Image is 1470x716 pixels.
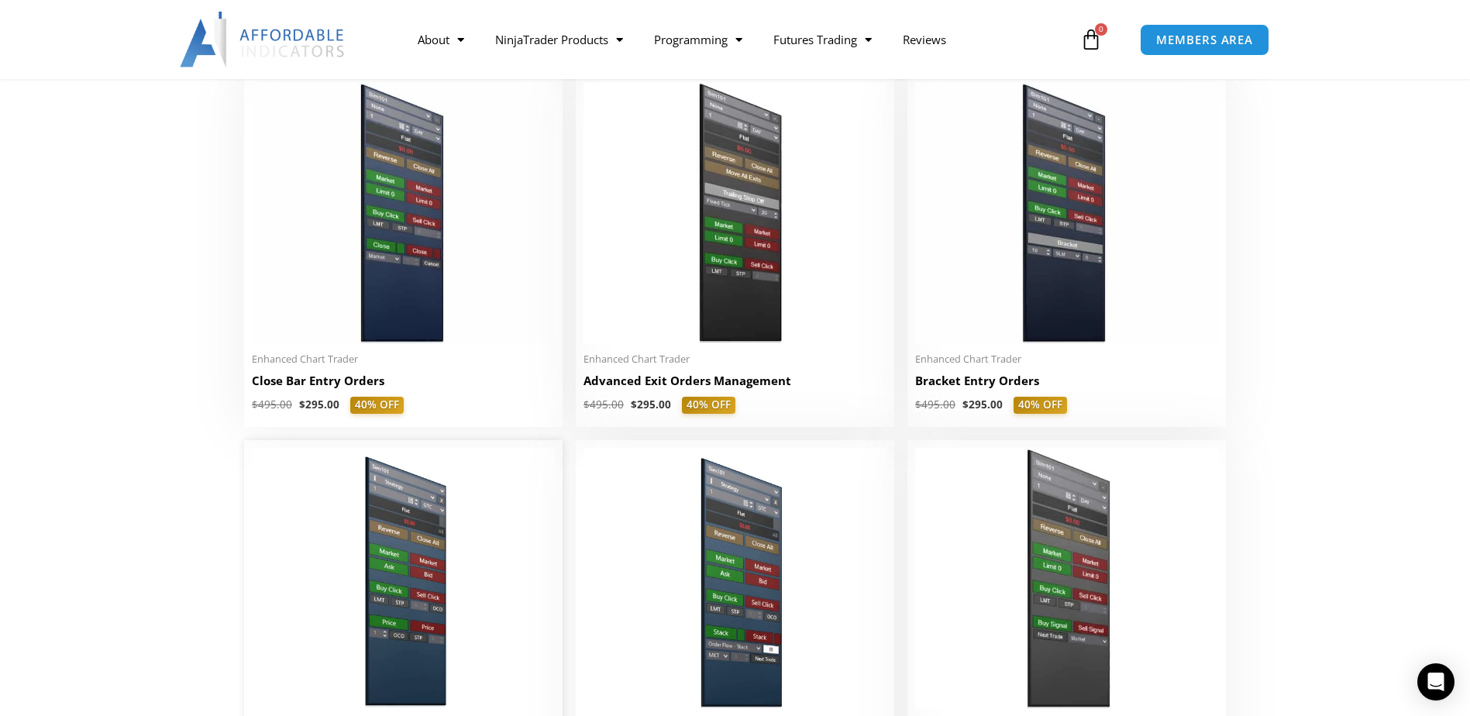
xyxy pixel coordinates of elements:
[915,373,1218,389] h2: Bracket Entry Orders
[1057,17,1125,62] a: 0
[631,398,671,411] bdi: 295.00
[584,398,624,411] bdi: 495.00
[915,448,1218,708] img: SignalEntryOrders
[915,373,1218,397] a: Bracket Entry Orders
[480,22,639,57] a: NinjaTrader Products
[915,398,921,411] span: $
[402,22,1076,57] nav: Menu
[887,22,962,57] a: Reviews
[915,398,955,411] bdi: 495.00
[299,398,339,411] bdi: 295.00
[252,398,258,411] span: $
[252,83,555,343] img: CloseBarOrders
[584,398,590,411] span: $
[402,22,480,57] a: About
[758,22,887,57] a: Futures Trading
[252,353,555,366] span: Enhanced Chart Trader
[962,398,1003,411] bdi: 295.00
[1095,23,1107,36] span: 0
[639,22,758,57] a: Programming
[584,83,886,343] img: AdvancedStopLossMgmt
[350,397,404,414] span: 40% OFF
[584,373,886,397] a: Advanced Exit Orders Management
[915,83,1218,343] img: BracketEntryOrders
[252,373,555,397] a: Close Bar Entry Orders
[915,353,1218,366] span: Enhanced Chart Trader
[1417,663,1455,701] div: Open Intercom Messenger
[631,398,637,411] span: $
[584,353,886,366] span: Enhanced Chart Trader
[1156,34,1253,46] span: MEMBERS AREA
[584,448,886,708] img: Order Flow Entry Orders
[252,448,555,708] img: Price Based Entry Orders
[682,397,735,414] span: 40% OFF
[1140,24,1269,56] a: MEMBERS AREA
[1014,397,1067,414] span: 40% OFF
[299,398,305,411] span: $
[252,373,555,389] h2: Close Bar Entry Orders
[180,12,346,67] img: LogoAI | Affordable Indicators – NinjaTrader
[252,398,292,411] bdi: 495.00
[584,373,886,389] h2: Advanced Exit Orders Management
[962,398,969,411] span: $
